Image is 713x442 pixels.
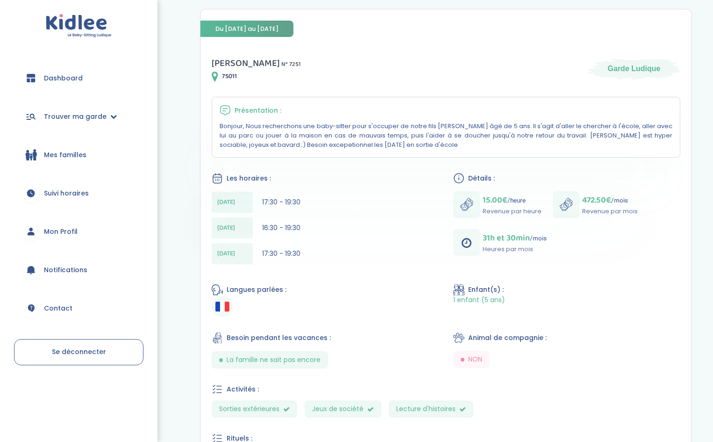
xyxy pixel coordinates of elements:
[582,194,638,207] p: /mois
[220,122,672,150] p: Bonjour, Nous recherchons une baby-sitter pour s'occuper de notre fils [PERSON_NAME] âgé de 5 ans...
[217,223,235,233] span: [DATE]
[14,138,143,172] a: Mes familles
[215,302,229,312] img: Français
[235,106,281,116] span: Présentation :
[44,265,87,275] span: Notifications
[44,112,107,122] span: Trouver ma garde
[14,215,143,248] a: Mon Profil
[483,245,547,254] p: Heures par mois
[212,400,297,418] span: Sorties extérieures
[14,339,143,365] a: Se déconnecter
[582,207,638,216] p: Revenue par mois
[44,304,72,313] span: Contact
[483,194,507,207] span: 15.00€
[483,207,542,216] p: Revenue par heure
[468,355,482,364] span: NON
[14,176,143,210] a: Suivi horaires
[217,197,235,207] span: [DATE]
[227,174,271,183] span: Les horaires :
[44,73,83,83] span: Dashboard
[14,100,143,133] a: Trouver ma garde
[262,197,300,207] span: 17:30 - 19:30
[608,64,661,74] span: Garde Ludique
[227,355,321,365] span: La famille ne sait pas encore
[46,14,112,38] img: logo.svg
[14,291,143,325] a: Contact
[262,223,300,232] span: 16:30 - 19:30
[52,347,106,356] span: Se déconnecter
[281,59,301,69] span: N° 7251
[483,232,547,245] p: /mois
[468,285,504,295] span: Enfant(s) :
[582,194,611,207] span: 472.50€
[14,61,143,95] a: Dashboard
[389,400,473,418] span: Lecture d'histoires
[227,333,331,343] span: Besoin pendant les vacances :
[44,227,78,237] span: Mon Profil
[200,21,293,37] span: Du [DATE] au [DATE]
[14,253,143,287] a: Notifications
[227,384,259,394] span: Activités :
[468,333,547,343] span: Animal de compagnie :
[227,285,286,295] span: Langues parlées :
[483,232,530,245] span: 31h et 30min
[212,56,280,71] span: [PERSON_NAME]
[222,72,237,81] span: 75011
[468,174,495,183] span: Détails :
[453,296,505,304] span: 1 enfant (5 ans)
[262,249,300,258] span: 17:30 - 19:30
[44,188,89,198] span: Suivi horaires
[483,194,542,207] p: /heure
[305,400,381,418] span: Jeux de société
[44,150,86,160] span: Mes familles
[217,249,235,259] span: [DATE]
